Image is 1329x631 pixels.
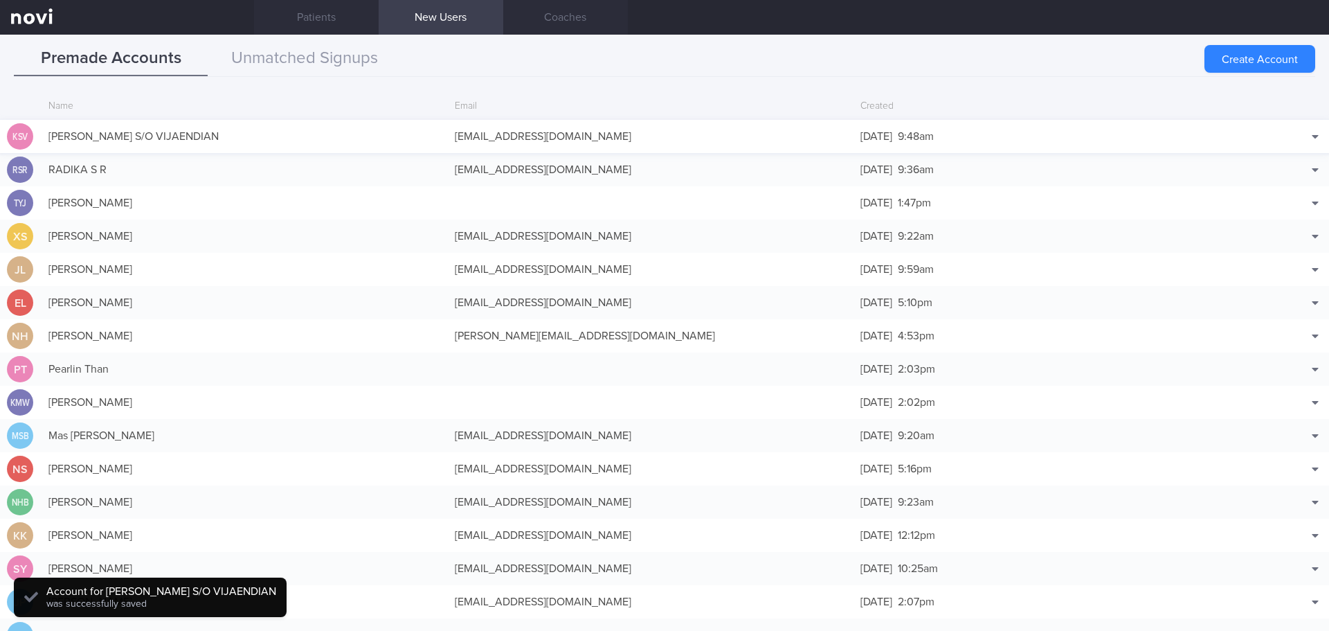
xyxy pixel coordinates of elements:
[448,455,854,483] div: [EMAIL_ADDRESS][DOMAIN_NAME]
[860,330,892,341] span: [DATE]
[9,389,31,416] div: KMW
[898,463,932,474] span: 5:16pm
[448,322,854,350] div: [PERSON_NAME][EMAIL_ADDRESS][DOMAIN_NAME]
[860,164,892,175] span: [DATE]
[860,131,892,142] span: [DATE]
[898,596,934,607] span: 2:07pm
[448,289,854,317] div: [EMAIL_ADDRESS][DOMAIN_NAME]
[42,488,448,516] div: [PERSON_NAME]
[898,563,938,574] span: 10:25am
[860,430,892,441] span: [DATE]
[898,197,931,208] span: 1:47pm
[208,42,401,76] button: Unmatched Signups
[7,522,33,549] div: KK
[9,157,31,184] div: RSR
[898,297,932,308] span: 5:10pm
[7,356,33,383] div: PT
[42,422,448,450] div: Mas [PERSON_NAME]
[448,588,854,616] div: [EMAIL_ADDRESS][DOMAIN_NAME]
[9,489,31,516] div: NHB
[14,42,208,76] button: Premade Accounts
[860,397,892,408] span: [DATE]
[7,256,33,283] div: JL
[42,123,448,150] div: [PERSON_NAME] S/O VIJAENDIAN
[860,231,892,242] span: [DATE]
[448,555,854,583] div: [EMAIL_ADDRESS][DOMAIN_NAME]
[898,530,935,541] span: 12:12pm
[860,463,892,474] span: [DATE]
[898,430,934,441] span: 9:20am
[448,94,854,120] div: Email
[42,94,448,120] div: Name
[42,389,448,416] div: [PERSON_NAME]
[7,323,33,350] div: NH
[42,222,448,250] div: [PERSON_NAME]
[448,156,854,184] div: [EMAIL_ADDRESS][DOMAIN_NAME]
[898,131,934,142] span: 9:48am
[7,456,33,483] div: NS
[448,123,854,150] div: [EMAIL_ADDRESS][DOMAIN_NAME]
[7,290,33,317] div: EL
[898,397,935,408] span: 2:02pm
[860,197,892,208] span: [DATE]
[1204,45,1315,73] button: Create Account
[7,589,33,616] div: JP
[853,94,1260,120] div: Created
[860,264,892,275] span: [DATE]
[9,190,31,217] div: TYJ
[860,530,892,541] span: [DATE]
[42,555,448,583] div: [PERSON_NAME]
[448,522,854,549] div: [EMAIL_ADDRESS][DOMAIN_NAME]
[9,123,31,150] div: KSV
[860,563,892,574] span: [DATE]
[448,422,854,450] div: [EMAIL_ADDRESS][DOMAIN_NAME]
[9,423,31,450] div: MSB
[860,596,892,607] span: [DATE]
[42,156,448,184] div: RADIKA S R
[42,189,448,217] div: [PERSON_NAME]
[898,330,934,341] span: 4:53pm
[42,322,448,350] div: [PERSON_NAME]
[860,497,892,508] span: [DATE]
[860,364,892,375] span: [DATE]
[898,264,934,275] span: 9:59am
[46,585,276,598] div: Account for [PERSON_NAME] S/O VIJAENDIAN
[7,223,33,250] div: XS
[448,488,854,516] div: [EMAIL_ADDRESS][DOMAIN_NAME]
[860,297,892,308] span: [DATE]
[7,556,33,583] div: SY
[46,599,147,609] span: was successfully saved
[42,522,448,549] div: [PERSON_NAME]
[42,355,448,383] div: Pearlin Than
[42,289,448,317] div: [PERSON_NAME]
[898,231,934,242] span: 9:22am
[42,256,448,283] div: [PERSON_NAME]
[42,455,448,483] div: [PERSON_NAME]
[898,497,934,508] span: 9:23am
[898,164,934,175] span: 9:36am
[898,364,935,375] span: 2:03pm
[448,256,854,283] div: [EMAIL_ADDRESS][DOMAIN_NAME]
[448,222,854,250] div: [EMAIL_ADDRESS][DOMAIN_NAME]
